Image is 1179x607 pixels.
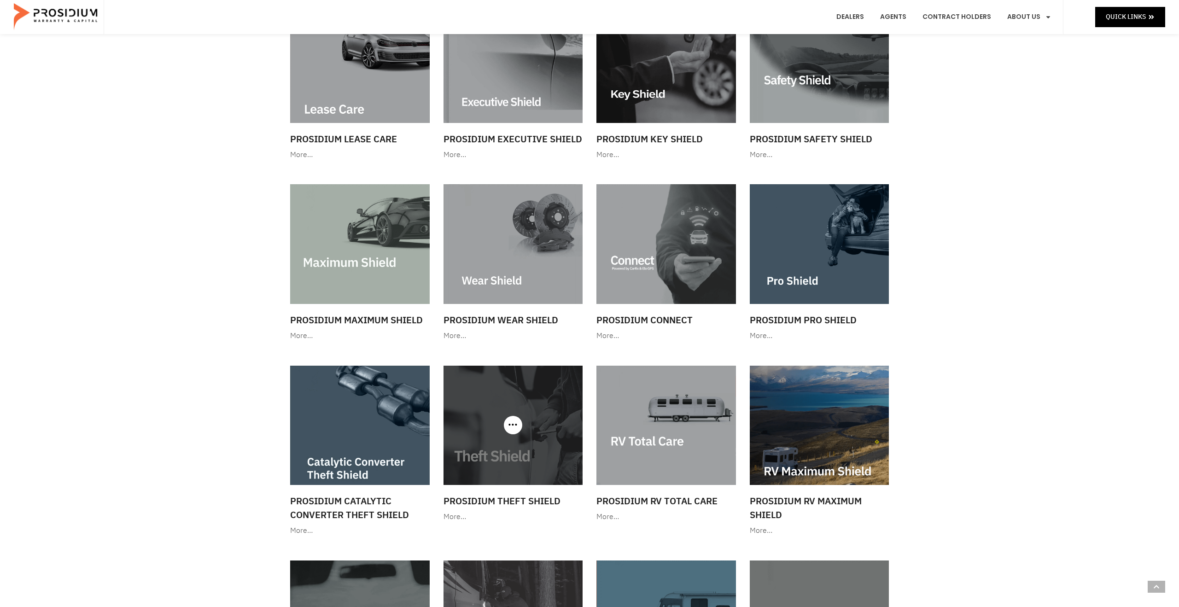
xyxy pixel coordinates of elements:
[444,148,583,162] div: More…
[290,329,430,343] div: More…
[750,494,889,522] h3: Prosidium RV Maximum Shield
[596,313,736,327] h3: Prosidium Connect
[750,313,889,327] h3: Prosidium Pro Shield
[444,313,583,327] h3: Prosidium Wear Shield
[444,132,583,146] h3: Prosidium Executive Shield
[592,361,741,528] a: Prosidium RV Total Care More…
[444,510,583,524] div: More…
[592,180,741,347] a: Prosidium Connect More…
[286,361,434,542] a: Prosidium Catalytic Converter Theft Shield More…
[745,361,894,542] a: Prosidium RV Maximum Shield More…
[596,494,736,508] h3: Prosidium RV Total Care
[596,510,736,524] div: More…
[750,524,889,537] div: More…
[290,132,430,146] h3: Prosidium Lease Care
[444,329,583,343] div: More…
[290,494,430,522] h3: Prosidium Catalytic Converter Theft Shield
[745,180,894,347] a: Prosidium Pro Shield More…
[750,148,889,162] div: More…
[290,313,430,327] h3: Prosidium Maximum Shield
[290,148,430,162] div: More…
[439,180,588,347] a: Prosidium Wear Shield More…
[286,180,434,347] a: Prosidium Maximum Shield More…
[1095,7,1165,27] a: Quick Links
[596,148,736,162] div: More…
[750,132,889,146] h3: Prosidium Safety Shield
[444,494,583,508] h3: Prosidium Theft Shield
[750,329,889,343] div: More…
[596,329,736,343] div: More…
[439,361,588,528] a: Prosidium Theft Shield More…
[596,132,736,146] h3: Prosidium Key Shield
[1106,11,1146,23] span: Quick Links
[290,524,430,537] div: More…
